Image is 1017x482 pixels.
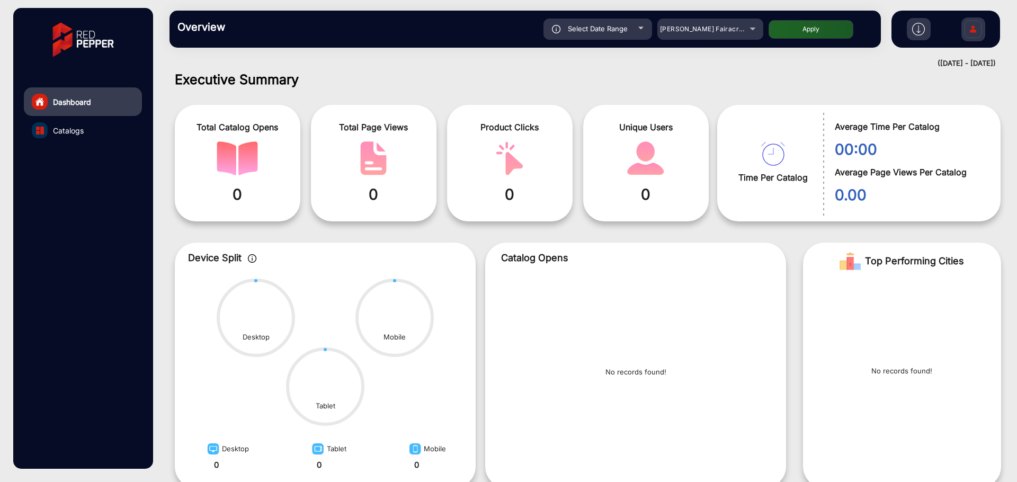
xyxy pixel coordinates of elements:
span: Average Page Views Per Catalog [835,166,985,178]
img: image [309,442,327,459]
img: vmg-logo [45,13,121,66]
p: No records found! [871,366,932,377]
span: Top Performing Cities [865,251,964,272]
span: Catalogs [53,125,84,136]
img: image [406,442,424,459]
div: ([DATE] - [DATE]) [159,58,996,69]
span: Product Clicks [455,121,565,133]
span: 0.00 [835,184,985,206]
h3: Overview [177,21,326,33]
span: Total Catalog Opens [183,121,292,133]
span: Dashboard [53,96,91,108]
img: catalog [761,142,785,166]
span: 0 [455,183,565,206]
a: Dashboard [24,87,142,116]
a: Catalogs [24,116,142,145]
img: catalog [489,141,530,175]
span: Average Time Per Catalog [835,120,985,133]
div: Mobile [383,332,406,343]
span: Unique Users [591,121,701,133]
strong: 0 [414,460,419,470]
img: home [35,97,44,106]
span: Device Split [188,252,242,263]
img: catalog [217,141,258,175]
img: icon [248,254,257,263]
p: Catalog Opens [501,251,770,265]
img: catalog [625,141,666,175]
div: Tablet [316,401,335,412]
img: h2download.svg [912,23,925,35]
strong: 0 [214,460,219,470]
span: 0 [183,183,292,206]
div: Desktop [204,440,249,459]
div: Tablet [309,440,346,459]
img: Sign%20Up.svg [962,12,984,49]
span: Total Page Views [319,121,429,133]
img: catalog [353,141,394,175]
button: Apply [769,20,853,39]
h1: Executive Summary [175,72,1001,87]
img: Rank image [840,251,861,272]
p: No records found! [605,367,666,378]
span: 0 [591,183,701,206]
img: image [204,442,222,459]
div: Mobile [406,440,446,459]
span: 00:00 [835,138,985,160]
span: [PERSON_NAME] Fairacre Farms [660,25,765,33]
div: Desktop [243,332,270,343]
strong: 0 [317,460,322,470]
span: Select Date Range [568,24,628,33]
span: 0 [319,183,429,206]
img: icon [552,25,561,33]
img: catalog [36,127,44,135]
